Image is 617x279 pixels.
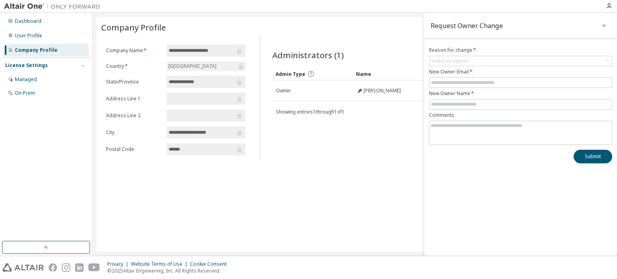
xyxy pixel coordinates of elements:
[62,263,70,272] img: instagram.svg
[107,267,231,274] p: © 2025 Altair Engineering, Inc. All Rights Reserved.
[106,112,162,119] label: Address Line 2
[167,62,218,71] div: [GEOGRAPHIC_DATA]
[15,90,35,96] div: On Prem
[107,261,131,267] div: Privacy
[190,261,231,267] div: Cookie Consent
[276,71,305,77] span: Admin Type
[429,69,612,75] label: New Owner Email
[429,56,612,66] div: Select an option
[106,96,162,102] label: Address Line 1
[15,18,41,24] div: Dashboard
[101,22,166,33] span: Company Profile
[276,88,291,94] span: Owner
[106,63,162,69] label: Country
[15,47,57,53] div: Company Profile
[106,146,162,153] label: Postal Code
[364,88,401,94] span: [PERSON_NAME]
[356,67,430,80] div: Name
[5,62,48,69] div: License Settings
[272,49,344,61] span: Administrators (1)
[106,47,162,54] label: Company Name
[88,263,100,272] img: youtube.svg
[15,33,42,39] div: User Profile
[167,61,245,71] div: [GEOGRAPHIC_DATA]
[106,129,162,136] label: City
[131,261,190,267] div: Website Terms of Use
[431,22,503,29] div: Request Owner Change
[429,47,612,53] label: Reason for change
[431,58,468,64] div: Select an option
[106,79,162,85] label: State/Province
[574,150,612,163] button: Submit
[2,263,44,272] img: altair_logo.svg
[75,263,84,272] img: linkedin.svg
[4,2,104,10] img: Altair One
[15,76,37,83] div: Managed
[49,263,57,272] img: facebook.svg
[429,112,612,118] label: Comments
[276,108,345,115] span: Showing entries 1 through 1 of 1
[429,90,612,97] label: New Owner Name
